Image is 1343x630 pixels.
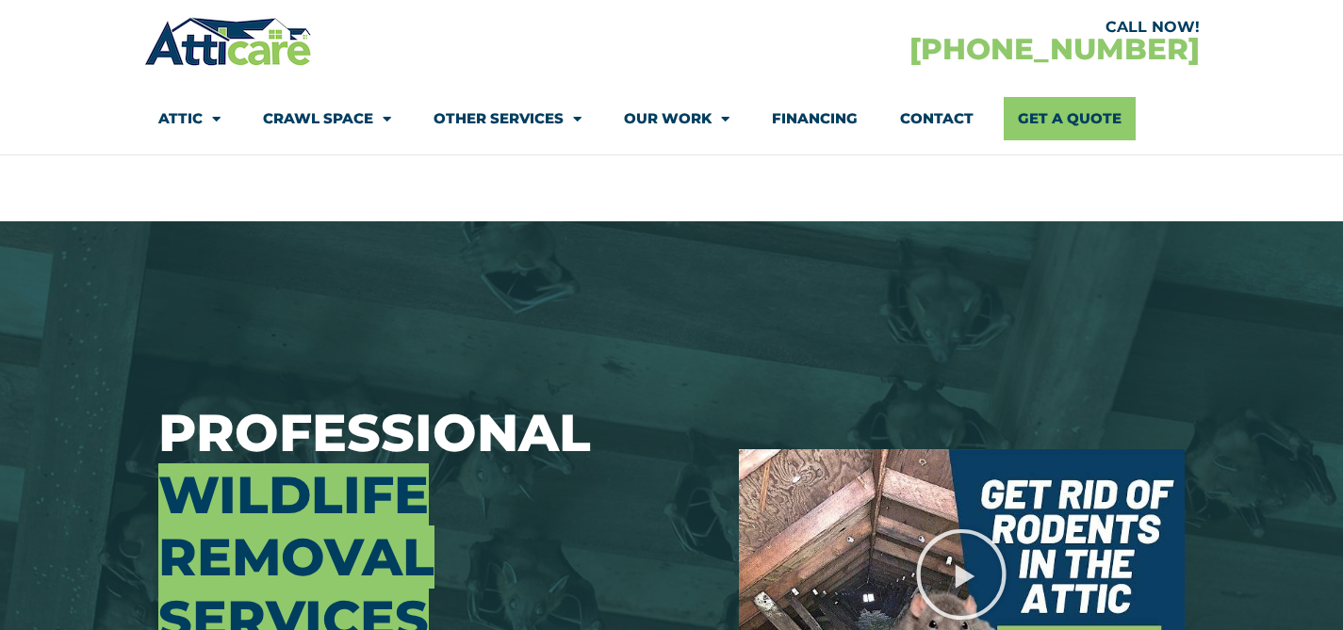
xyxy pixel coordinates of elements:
[158,97,221,140] a: Attic
[1004,97,1136,140] a: Get A Quote
[158,97,1186,140] nav: Menu
[263,97,391,140] a: Crawl Space
[434,97,581,140] a: Other Services
[772,97,858,140] a: Financing
[672,20,1200,35] div: CALL NOW!
[900,97,974,140] a: Contact
[624,97,729,140] a: Our Work
[914,527,1008,622] div: Play Video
